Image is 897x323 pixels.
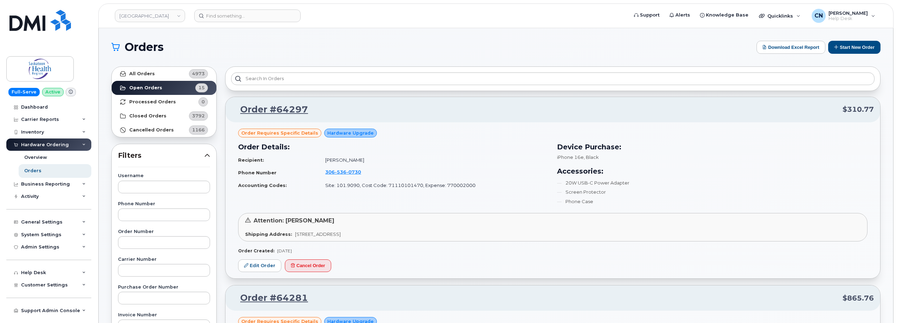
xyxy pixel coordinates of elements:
[325,169,361,175] span: 306
[129,85,162,91] strong: Open Orders
[129,71,155,77] strong: All Orders
[118,285,210,290] label: Purchase Order Number
[112,123,216,137] a: Cancelled Orders1166
[557,180,867,186] li: 20W USB-C Power Adapter
[319,179,549,192] td: Site: 101.9090, Cost Code: 71110101470, Expense: 770002000
[112,95,216,109] a: Processed Orders0
[118,257,210,262] label: Carrier Number
[319,154,549,166] td: [PERSON_NAME]
[254,217,334,224] span: Attention: [PERSON_NAME]
[557,154,584,160] span: iPhone 16e
[118,150,204,161] span: Filters
[843,293,874,303] span: $865.76
[192,127,205,133] span: 1166
[557,166,867,176] h3: Accessories:
[557,189,867,195] li: Screen Protector
[757,41,825,54] button: Download Excel Report
[238,170,276,175] strong: Phone Number
[112,81,216,95] a: Open Orders15
[238,142,549,152] h3: Order Details:
[232,103,308,116] a: Order #64297
[277,248,292,253] span: [DATE]
[129,99,176,105] strong: Processed Orders
[232,292,308,304] a: Order #64281
[192,112,205,119] span: 3792
[112,109,216,123] a: Closed Orders3792
[335,169,346,175] span: 536
[129,127,174,133] strong: Cancelled Orders
[238,157,264,163] strong: Recipient:
[231,72,875,85] input: Search in orders
[584,154,599,160] span: , Black
[325,169,369,175] a: 3065360730
[285,259,331,272] button: Cancel Order
[238,248,274,253] strong: Order Created:
[118,230,210,234] label: Order Number
[125,42,164,52] span: Orders
[238,182,287,188] strong: Accounting Codes:
[346,169,361,175] span: 0730
[245,231,292,237] strong: Shipping Address:
[327,130,374,136] span: Hardware Upgrade
[118,313,210,317] label: Invoice Number
[192,70,205,77] span: 4973
[112,67,216,81] a: All Orders4973
[557,142,867,152] h3: Device Purchase:
[843,104,874,115] span: $310.77
[202,98,205,105] span: 0
[557,198,867,205] li: Phone Case
[118,202,210,206] label: Phone Number
[241,130,318,136] span: Order requires Specific details
[866,292,892,318] iframe: Messenger Launcher
[828,41,880,54] button: Start New Order
[198,84,205,91] span: 15
[129,113,166,119] strong: Closed Orders
[238,259,281,272] a: Edit Order
[295,231,341,237] span: [STREET_ADDRESS]
[118,174,210,178] label: Username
